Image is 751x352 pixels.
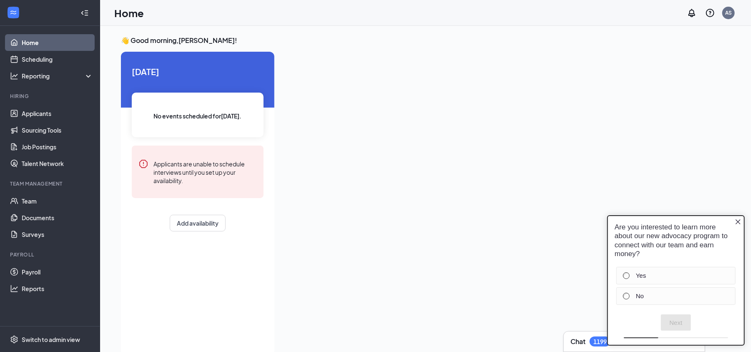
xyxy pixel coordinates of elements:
[593,338,607,345] div: 1199
[10,93,91,100] div: Hiring
[22,34,93,51] a: Home
[22,226,93,243] a: Surveys
[22,72,93,80] div: Reporting
[22,138,93,155] a: Job Postings
[725,9,732,16] div: AS
[10,335,18,344] svg: Settings
[153,159,257,185] div: Applicants are unable to schedule interviews until you set up your availability.
[170,215,226,231] button: Add availability
[9,8,18,17] svg: WorkstreamLogo
[705,8,715,18] svg: QuestionInfo
[154,111,242,121] span: No events scheduled for [DATE] .
[22,335,80,344] div: Switch to admin view
[121,36,730,45] h3: 👋 Good morning, [PERSON_NAME] !
[22,264,93,280] a: Payroll
[114,6,144,20] h1: Home
[132,65,264,78] span: [DATE]
[138,159,148,169] svg: Error
[22,193,93,209] a: Team
[687,8,697,18] svg: Notifications
[22,122,93,138] a: Sourcing Tools
[80,9,89,17] svg: Collapse
[570,337,585,346] h3: Chat
[22,105,93,122] a: Applicants
[10,72,18,80] svg: Analysis
[22,209,93,226] a: Documents
[10,180,91,187] div: Team Management
[10,251,91,258] div: Payroll
[22,280,93,297] a: Reports
[601,209,751,352] iframe: Sprig User Feedback Dialog
[22,51,93,68] a: Scheduling
[22,155,93,172] a: Talent Network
